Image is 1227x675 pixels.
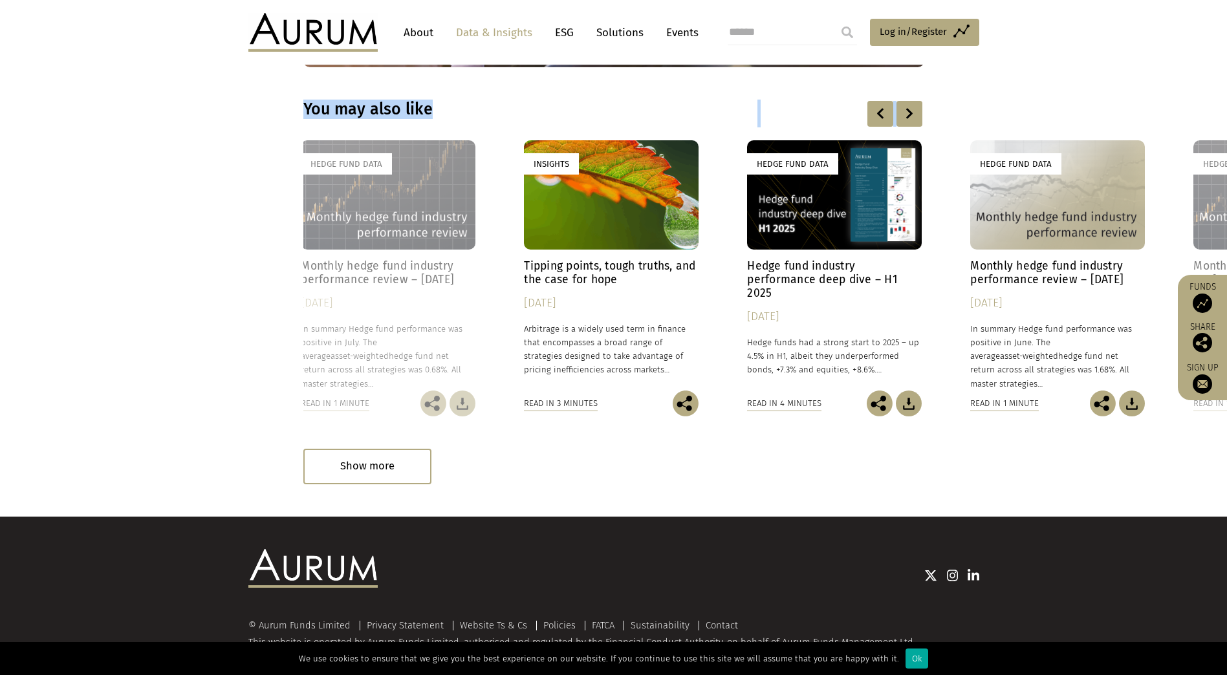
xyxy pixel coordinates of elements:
div: Read in 1 minute [970,396,1039,411]
a: ESG [548,21,580,45]
h4: Tipping points, tough truths, and the case for hope [524,259,699,286]
div: Insights [524,153,579,175]
img: Sign up to our newsletter [1193,374,1212,394]
img: Aurum Logo [248,549,378,588]
a: Website Ts & Cs [460,619,527,631]
span: Log in/Register [880,24,947,39]
a: Solutions [590,21,650,45]
img: Twitter icon [924,569,937,582]
h3: You may also like [303,100,757,119]
a: Privacy Statement [367,619,444,631]
div: Hedge Fund Data [747,153,838,175]
img: Aurum [248,13,378,52]
a: Insights Tipping points, tough truths, and the case for hope [DATE] Arbitrage is a widely used te... [524,140,699,391]
p: Hedge funds had a strong start to 2025 – up 4.5% in H1, albeit they underperformed bonds, +7.3% a... [747,336,922,376]
img: Share this post [867,391,893,416]
a: Hedge Fund Data Monthly hedge fund industry performance review – [DATE] [DATE] In summary Hedge f... [970,140,1145,391]
img: Access Funds [1193,294,1212,313]
a: Contact [706,619,738,631]
img: Download Article [450,391,475,416]
img: Share this post [673,391,699,416]
a: Sustainability [631,619,690,631]
div: Share [1184,323,1221,352]
div: This website is operated by Aurum Funds Limited, authorised and regulated by the Financial Conduc... [248,620,979,659]
img: Download Article [1119,391,1145,416]
div: Hedge Fund Data [301,153,392,175]
a: Log in/Register [870,19,979,46]
div: [DATE] [970,294,1145,312]
span: asset-weighted [1000,351,1058,361]
img: Instagram icon [947,569,959,582]
p: In summary Hedge fund performance was positive in June. The average hedge fund net return across ... [970,322,1145,391]
div: [DATE] [301,294,475,312]
span: asset-weighted [331,351,389,361]
img: Download Article [896,391,922,416]
a: Funds [1184,281,1221,313]
img: Share this post [1090,391,1116,416]
div: Hedge Fund Data [970,153,1061,175]
h4: Hedge fund industry performance deep dive – H1 2025 [747,259,922,300]
img: Share this post [420,391,446,416]
a: About [397,21,440,45]
h4: Monthly hedge fund industry performance review – [DATE] [301,259,475,286]
div: Ok [906,648,928,669]
p: Arbitrage is a widely used term in finance that encompasses a broad range of strategies designed ... [524,322,699,377]
a: Data & Insights [450,21,539,45]
a: Events [660,21,699,45]
a: Policies [543,619,576,631]
div: Show more [303,449,431,484]
img: Share this post [1193,333,1212,352]
div: [DATE] [747,308,922,326]
a: Hedge Fund Data Hedge fund industry performance deep dive – H1 2025 [DATE] Hedge funds had a stro... [747,140,922,391]
div: [DATE] [524,294,699,312]
img: Linkedin icon [968,569,979,582]
h4: Monthly hedge fund industry performance review – [DATE] [970,259,1145,286]
div: © Aurum Funds Limited [248,621,357,630]
a: Sign up [1184,362,1221,394]
div: Read in 1 minute [301,396,369,411]
input: Submit [834,19,860,45]
a: FATCA [592,619,614,631]
div: Read in 4 minutes [747,396,821,411]
p: In summary Hedge fund performance was positive in July. The average hedge fund net return across ... [301,322,475,391]
div: Read in 3 minutes [524,396,598,411]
